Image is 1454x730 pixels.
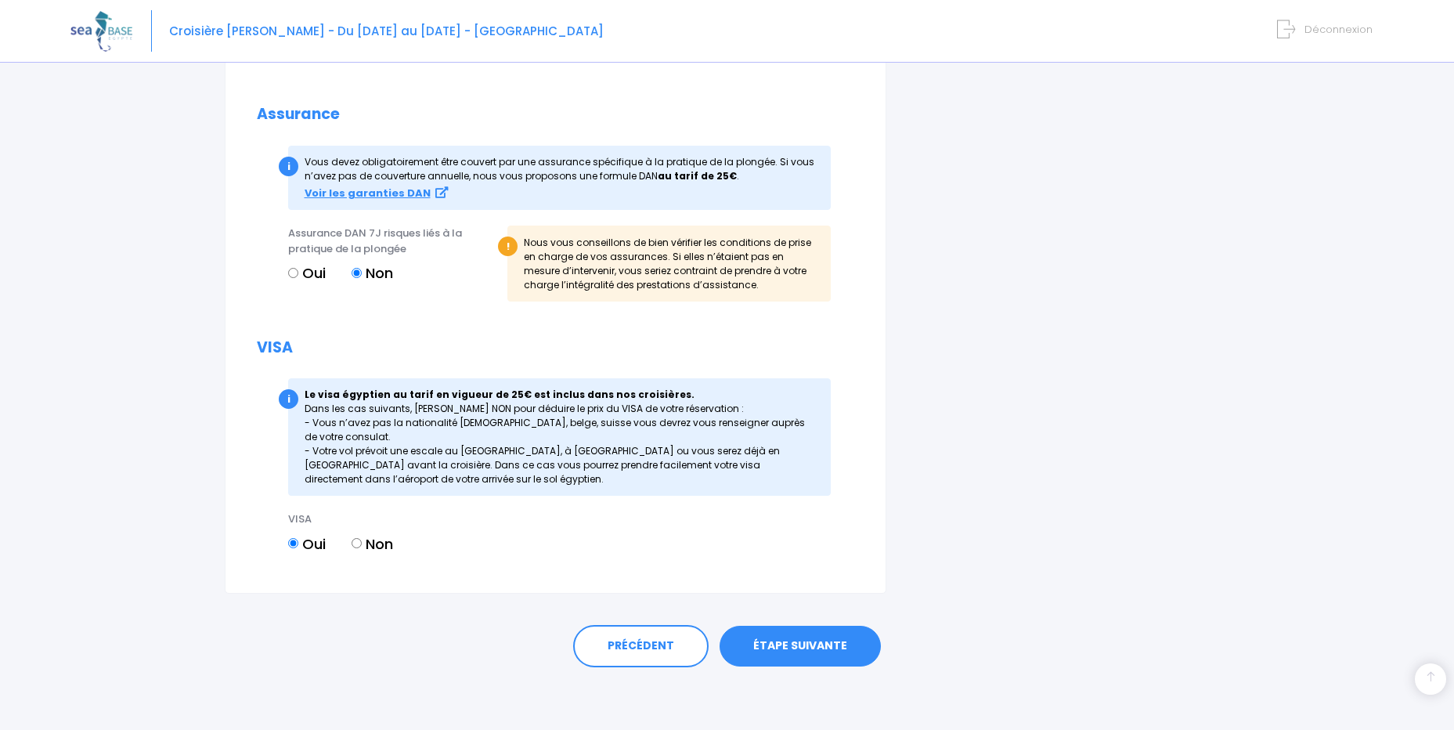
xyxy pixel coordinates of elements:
label: Oui [288,533,326,555]
div: Nous vous conseillons de bien vérifier les conditions de prise en charge de vos assurances. Si el... [507,226,831,301]
span: Croisière [PERSON_NAME] - Du [DATE] au [DATE] - [GEOGRAPHIC_DATA] [169,23,604,39]
div: i [279,157,298,176]
label: Non [352,262,393,284]
input: Non [352,268,362,278]
div: i [279,389,298,409]
a: Voir les garanties DAN [305,186,448,200]
input: Oui [288,268,298,278]
h2: Assurance [257,106,854,124]
a: PRÉCÉDENT [573,625,709,667]
div: ! [498,237,518,256]
input: Oui [288,538,298,548]
strong: Le visa égyptien au tarif en vigueur de 25€ est inclus dans nos croisières. [305,388,695,401]
strong: au tarif de 25€ [658,169,737,182]
a: ÉTAPE SUIVANTE [720,626,881,667]
span: VISA [288,511,312,526]
div: Vous devez obligatoirement être couvert par une assurance spécifique à la pratique de la plong... [288,146,831,211]
span: Déconnexion [1304,22,1373,37]
strong: Voir les garanties DAN [305,186,431,201]
label: Non [352,533,393,555]
input: Non [352,538,362,548]
span: Assurance DAN 7J risques liés à la pratique de la plongée [288,226,462,256]
h2: VISA [257,339,854,357]
label: Oui [288,262,326,284]
div: Dans les cas suivants, [PERSON_NAME] NON pour déduire le prix du VISA de votre réservation : - Vo... [288,378,831,496]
